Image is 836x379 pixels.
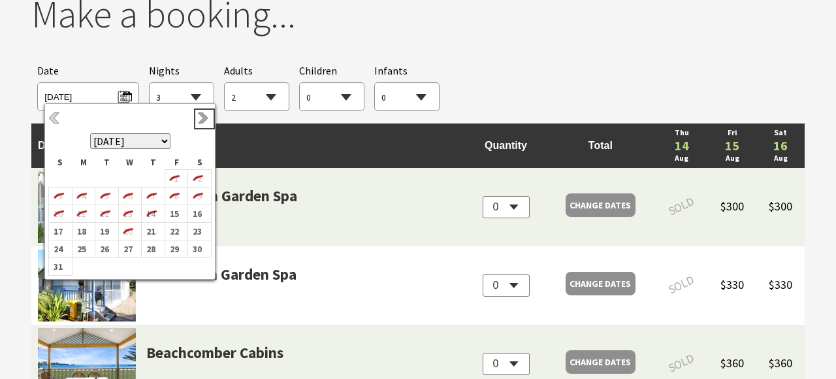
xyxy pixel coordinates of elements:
[763,127,798,139] a: Sat
[662,139,701,152] a: 14
[763,139,798,152] a: 16
[165,223,188,240] td: 22
[95,240,112,257] b: 26
[188,240,212,258] td: 30
[769,199,792,214] span: $300
[72,223,95,240] td: 18
[72,240,89,257] b: 25
[118,223,142,240] td: 20
[149,63,214,112] div: Choose a number of nights
[188,205,205,222] b: 16
[49,188,66,205] i: 3
[720,277,744,292] span: $330
[119,223,136,240] i: 20
[142,156,165,170] th: T
[142,205,165,223] td: 14
[119,188,136,205] i: 6
[95,240,119,258] td: 26
[119,205,136,222] i: 13
[95,188,112,205] i: 5
[662,152,701,165] a: Aug
[570,353,631,371] span: Change Dates
[142,223,159,240] b: 21
[49,223,72,240] td: 17
[118,156,142,170] th: W
[146,263,297,321] a: 3 bedroom Garden Spa
[188,188,205,205] i: 9
[566,350,635,374] a: Change Dates
[37,63,138,112] div: Please choose your desired arrival date
[118,240,142,258] td: 27
[188,156,212,170] th: S
[95,156,119,170] th: T
[715,152,750,165] a: Aug
[165,156,188,170] th: F
[38,171,136,243] img: room36290-7523f829-ea5e-48de-8277-1a330fe4bf2f.jpg
[146,184,297,243] a: 2 Bedroom Garden Spa
[720,199,744,214] span: $300
[299,64,337,77] span: Children
[570,274,631,293] span: Change Dates
[72,205,89,222] i: 11
[224,64,253,77] span: Adults
[165,205,188,223] td: 15
[49,258,66,275] b: 31
[72,240,95,258] td: 25
[95,223,119,240] td: 19
[188,223,212,240] td: 23
[165,240,182,257] b: 29
[31,124,466,168] td: Description
[660,190,703,224] span: SOLD
[763,152,798,165] a: Aug
[165,188,182,205] i: 8
[38,250,136,321] img: room36291-71a38345-c5cf-4bac-823a-6ff03e5f1cb6.jpg
[95,205,112,222] i: 12
[165,170,182,187] i: 1
[769,277,792,292] span: $330
[165,205,182,222] b: 15
[49,223,66,240] b: 17
[142,188,159,205] i: 7
[37,64,59,77] span: Date
[149,63,180,80] span: Nights
[660,269,703,303] span: SOLD
[715,139,750,152] a: 15
[715,127,750,139] a: Fri
[188,205,212,223] td: 16
[142,223,165,240] td: 21
[119,240,136,257] b: 27
[188,240,205,257] b: 30
[72,223,89,240] b: 18
[566,272,635,295] a: Change Dates
[95,223,112,240] b: 19
[72,156,95,170] th: M
[49,156,72,170] th: S
[566,193,635,217] a: Change Dates
[165,240,188,258] td: 29
[374,64,408,77] span: Infants
[188,223,205,240] b: 23
[49,205,66,222] i: 10
[44,86,131,104] span: [DATE]
[142,240,165,258] td: 28
[466,124,546,168] td: Quantity
[49,240,72,258] td: 24
[142,240,159,257] b: 28
[72,188,89,205] i: 4
[142,205,159,222] i: 14
[662,127,701,139] a: Thu
[188,170,205,187] i: 2
[49,258,72,276] td: 31
[545,124,655,168] td: Total
[165,223,182,240] b: 22
[769,355,792,371] span: $360
[49,240,66,257] b: 24
[720,355,744,371] span: $360
[570,196,631,214] span: Change Dates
